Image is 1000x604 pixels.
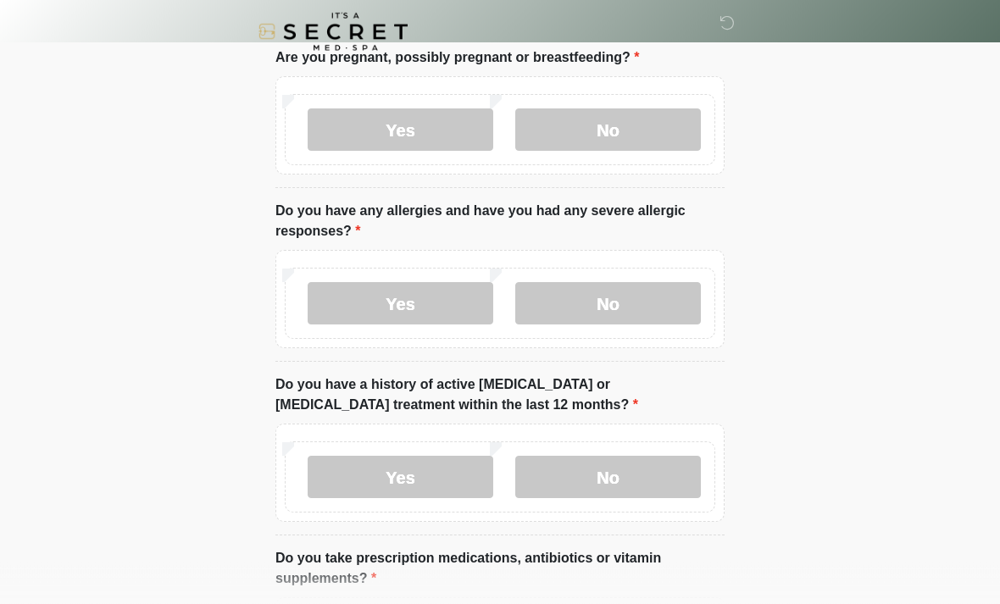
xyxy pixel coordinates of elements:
label: Yes [308,457,493,499]
img: It's A Secret Med Spa Logo [258,13,408,51]
label: No [515,109,701,152]
label: Yes [308,109,493,152]
label: Yes [308,283,493,325]
label: No [515,283,701,325]
label: No [515,457,701,499]
label: Do you have a history of active [MEDICAL_DATA] or [MEDICAL_DATA] treatment within the last 12 mon... [275,375,725,416]
label: Do you take prescription medications, antibiotics or vitamin supplements? [275,549,725,590]
label: Do you have any allergies and have you had any severe allergic responses? [275,202,725,242]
